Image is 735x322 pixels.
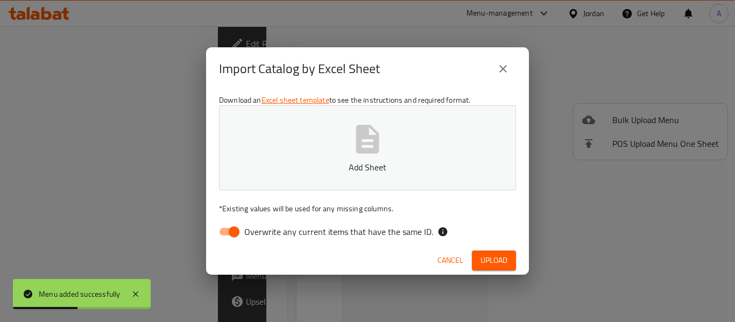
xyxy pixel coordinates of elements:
div: Menu added successfully [39,288,121,300]
button: Upload [472,251,516,270]
button: Add Sheet [219,105,516,190]
a: Excel sheet template [262,93,329,107]
p: Existing values will be used for any missing columns. [219,203,516,214]
span: Overwrite any current items that have the same ID. [244,225,433,238]
svg: If the overwrite option isn't selected, then the items that match an existing ID will be ignored ... [437,226,448,237]
p: Add Sheet [236,161,499,174]
span: Upload [480,254,507,267]
button: close [490,56,516,82]
div: Download an to see the instructions and required format. [206,90,529,246]
h2: Import Catalog by Excel Sheet [219,60,380,77]
span: Cancel [437,254,463,267]
button: Cancel [433,251,468,270]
